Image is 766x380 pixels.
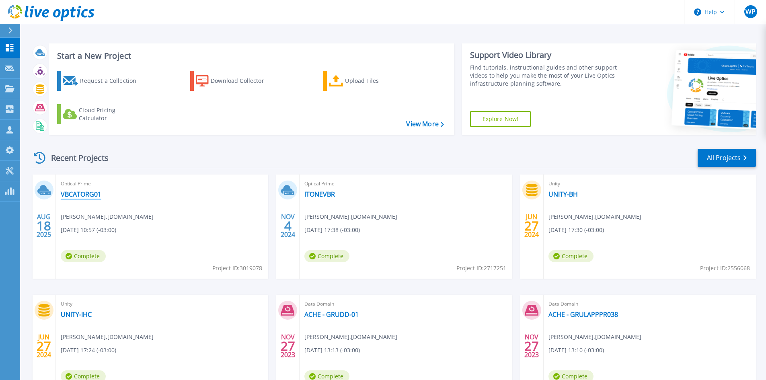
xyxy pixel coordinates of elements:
span: Data Domain [548,300,751,308]
a: Cloud Pricing Calculator [57,104,147,124]
div: Find tutorials, instructional guides and other support videos to help you make the most of your L... [470,64,620,88]
a: All Projects [698,149,756,167]
a: Upload Files [323,71,413,91]
span: Project ID: 2556068 [700,264,750,273]
span: [PERSON_NAME] , [DOMAIN_NAME] [548,333,641,341]
div: Request a Collection [80,73,144,89]
a: Request a Collection [57,71,147,91]
div: Support Video Library [470,50,620,60]
a: ACHE - GRUDD-01 [304,310,359,318]
div: Cloud Pricing Calculator [79,106,143,122]
span: [DATE] 17:24 (-03:00) [61,346,116,355]
a: Download Collector [190,71,280,91]
span: [PERSON_NAME] , [DOMAIN_NAME] [61,333,154,341]
span: 4 [284,222,292,229]
a: UNITY-BH [548,190,578,198]
div: AUG 2025 [36,211,51,240]
span: [DATE] 13:13 (-03:00) [304,346,360,355]
div: Upload Files [345,73,409,89]
h3: Start a New Project [57,51,444,60]
span: [PERSON_NAME] , [DOMAIN_NAME] [304,212,397,221]
span: [DATE] 10:57 (-03:00) [61,226,116,234]
div: JUN 2024 [36,331,51,361]
span: Optical Prime [61,179,263,188]
a: UNITY-IHC [61,310,92,318]
span: [PERSON_NAME] , [DOMAIN_NAME] [61,212,154,221]
div: Recent Projects [31,148,119,168]
div: NOV 2023 [280,331,296,361]
span: 18 [37,222,51,229]
div: JUN 2024 [524,211,539,240]
span: [DATE] 17:38 (-03:00) [304,226,360,234]
span: 27 [524,222,539,229]
a: View More [406,120,444,128]
span: Optical Prime [304,179,507,188]
span: WP [745,8,756,15]
span: [DATE] 13:10 (-03:00) [548,346,604,355]
span: Project ID: 3019078 [212,264,262,273]
span: 27 [281,343,295,349]
span: Project ID: 2717251 [456,264,506,273]
a: VBCATORG01 [61,190,101,198]
span: 27 [37,343,51,349]
span: Complete [548,250,593,262]
a: ACHE - GRULAPPPR038 [548,310,618,318]
span: [PERSON_NAME] , [DOMAIN_NAME] [548,212,641,221]
span: 27 [524,343,539,349]
span: Unity [61,300,263,308]
span: [PERSON_NAME] , [DOMAIN_NAME] [304,333,397,341]
span: Data Domain [304,300,507,308]
span: Complete [304,250,349,262]
a: ITONEVBR [304,190,335,198]
div: Download Collector [211,73,275,89]
span: Unity [548,179,751,188]
span: [DATE] 17:30 (-03:00) [548,226,604,234]
div: NOV 2023 [524,331,539,361]
div: NOV 2024 [280,211,296,240]
span: Complete [61,250,106,262]
a: Explore Now! [470,111,531,127]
